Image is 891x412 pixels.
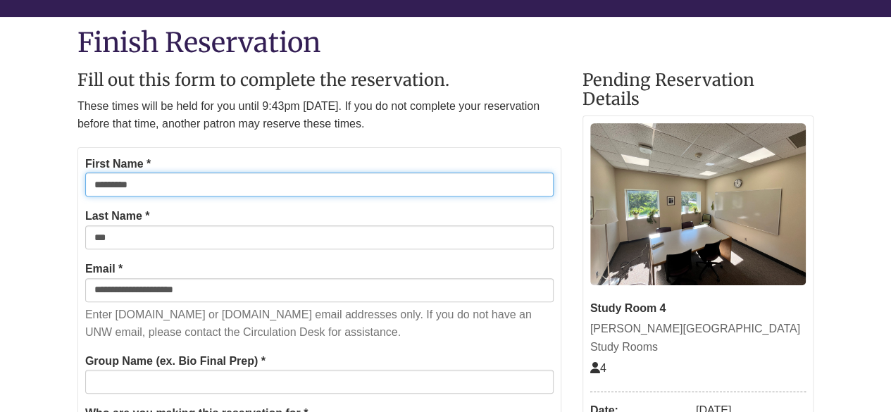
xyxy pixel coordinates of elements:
label: First Name * [85,155,151,173]
img: Study Room 4 [590,123,806,285]
label: Group Name (ex. Bio Final Prep) * [85,352,266,370]
h2: Fill out this form to complete the reservation. [77,71,561,89]
label: Email * [85,260,123,278]
p: Enter [DOMAIN_NAME] or [DOMAIN_NAME] email addresses only. If you do not have an UNW email, pleas... [85,306,554,342]
h2: Pending Reservation Details [582,71,814,108]
div: [PERSON_NAME][GEOGRAPHIC_DATA] Study Rooms [590,320,806,356]
div: Study Room 4 [590,299,806,318]
h1: Finish Reservation [77,27,814,57]
span: The capacity of this space [590,362,606,374]
label: Last Name * [85,207,150,225]
p: These times will be held for you until 9:43pm [DATE]. If you do not complete your reservation bef... [77,97,561,133]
